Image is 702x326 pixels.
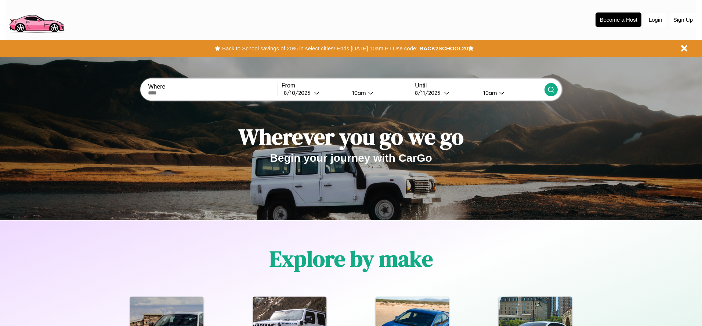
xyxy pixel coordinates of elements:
button: 10am [346,89,411,97]
b: BACK2SCHOOL20 [419,45,468,51]
button: Sign Up [670,13,696,26]
label: From [282,82,411,89]
div: 8 / 10 / 2025 [284,89,314,96]
button: Back to School savings of 20% in select cities! Ends [DATE] 10am PT.Use code: [220,43,419,54]
label: Until [415,82,544,89]
div: 10am [480,89,499,96]
div: 10am [348,89,368,96]
button: Login [645,13,666,26]
button: Become a Host [596,12,641,27]
h1: Explore by make [269,244,433,274]
button: 10am [477,89,544,97]
button: 8/10/2025 [282,89,346,97]
img: logo [6,4,68,35]
label: Where [148,83,277,90]
div: 8 / 11 / 2025 [415,89,444,96]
